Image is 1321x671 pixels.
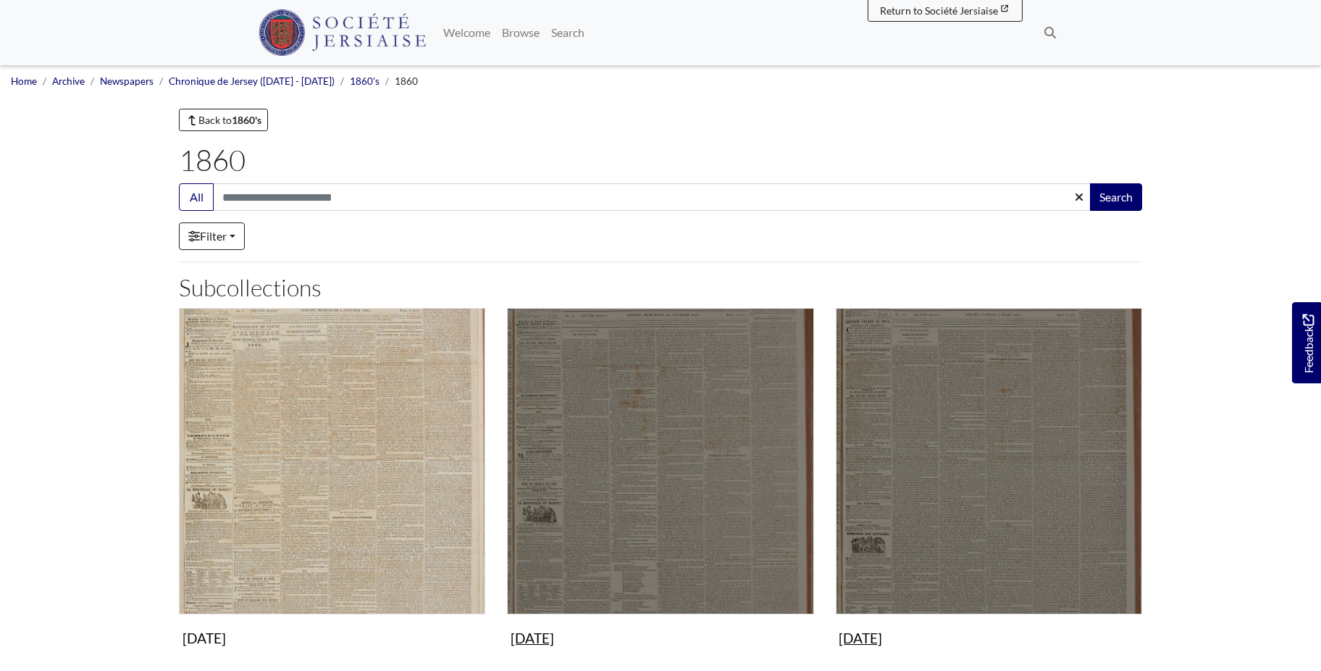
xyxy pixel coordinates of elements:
[52,75,85,87] a: Archive
[259,9,426,56] img: Société Jersiaise
[836,308,1142,653] a: March 1860 [DATE]
[11,75,37,87] a: Home
[1090,183,1142,211] button: Search
[232,114,261,126] strong: 1860's
[496,18,545,47] a: Browse
[179,308,485,653] a: January 1860 [DATE]
[100,75,154,87] a: Newspapers
[1299,314,1317,372] span: Feedback
[213,183,1091,211] input: Search this collection...
[169,75,335,87] a: Chronique de Jersey ([DATE] - [DATE])
[545,18,590,47] a: Search
[179,109,268,131] a: Back to1860's
[395,75,418,87] span: 1860
[437,18,496,47] a: Welcome
[880,4,998,17] span: Return to Société Jersiaise
[179,183,214,211] button: All
[179,143,1142,178] h1: 1860
[836,308,1142,614] img: March 1860
[507,308,813,653] a: February 1860 [DATE]
[507,308,813,614] img: February 1860
[179,274,1142,301] h2: Subcollections
[259,6,426,59] a: Société Jersiaise logo
[350,75,379,87] a: 1860's
[179,222,245,250] a: Filter
[179,308,485,614] img: January 1860
[1292,302,1321,383] a: Would you like to provide feedback?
